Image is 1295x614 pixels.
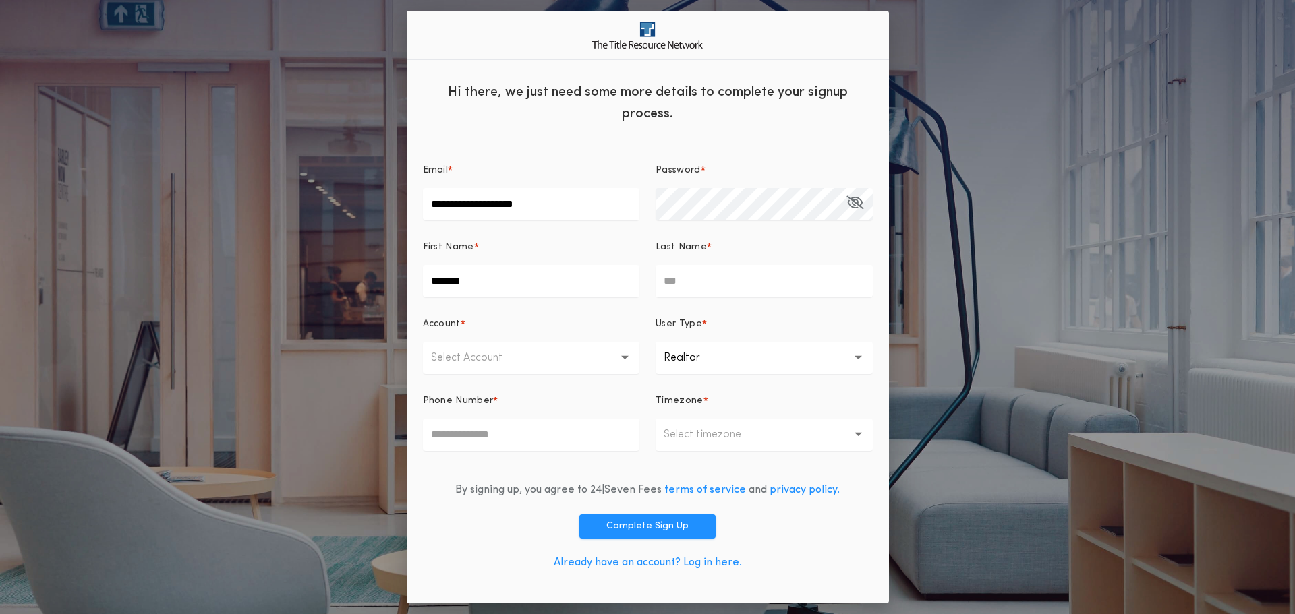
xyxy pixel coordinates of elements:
div: By signing up, you agree to 24|Seven Fees and [455,482,840,498]
button: Realtor [656,342,873,374]
input: Email* [423,188,640,220]
p: User Type [656,317,702,331]
div: Hi there, we just need some more details to complete your signup process. [407,71,889,131]
p: Realtor [664,350,722,366]
p: Last Name [656,241,707,254]
input: First Name* [423,265,640,297]
a: privacy policy. [770,485,840,495]
input: Last Name* [656,265,873,297]
p: Password [656,164,701,177]
a: terms of service [664,485,746,495]
p: Select timezone [664,427,763,443]
img: logo [592,22,703,48]
button: Password* [846,188,863,220]
p: Select Account [431,350,524,366]
input: Phone Number* [423,419,640,451]
button: Select Account [423,342,640,374]
input: Password* [656,188,873,220]
p: Phone Number [423,394,494,408]
p: First Name [423,241,474,254]
p: Timezone [656,394,703,408]
p: Email [423,164,449,177]
a: Already have an account? Log in here. [554,557,742,568]
p: Account [423,317,461,331]
button: Select timezone [656,419,873,451]
button: Complete Sign Up [579,514,716,539]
